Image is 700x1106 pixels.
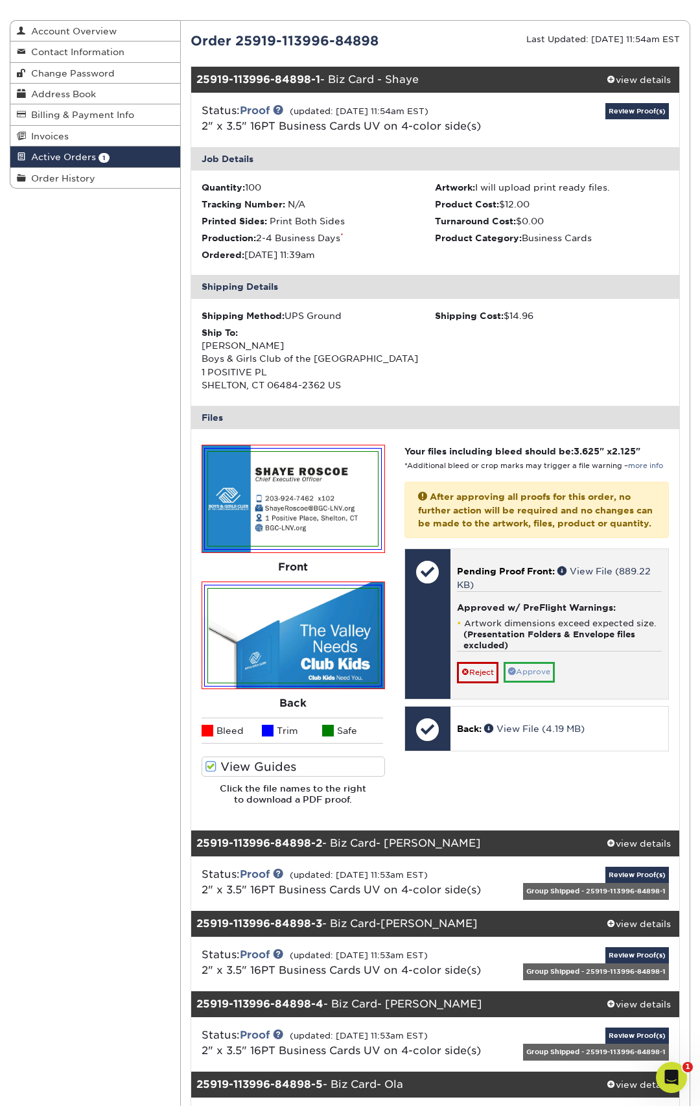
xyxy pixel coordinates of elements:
[322,718,382,744] li: Safe
[598,67,679,93] a: view details
[682,1062,693,1072] span: 1
[457,618,662,651] li: Artwork dimensions exceed expected size.
[435,181,669,194] li: I will upload print ready files.
[290,950,428,960] small: (updated: [DATE] 11:53am EST)
[202,199,285,209] strong: Tracking Number:
[26,26,117,36] span: Account Overview
[290,870,428,880] small: (updated: [DATE] 11:53am EST)
[240,104,270,117] a: Proof
[598,830,679,856] a: view details
[523,963,669,980] div: Group Shipped - 25919-113996-84898-1
[202,250,244,260] strong: Ordered:
[435,311,504,321] strong: Shipping Cost:
[526,34,680,44] small: Last Updated: [DATE] 11:54am EST
[10,168,180,188] a: Order History
[288,199,305,209] span: N/A
[202,181,436,194] li: 100
[191,830,598,856] div: - Biz Card- [PERSON_NAME]
[435,198,669,211] li: $12.00
[196,73,320,86] strong: 25919-113996-84898-1
[202,1044,481,1057] a: 2" x 3.5" 16PT Business Cards UV on 4-color side(s)
[598,991,679,1017] a: view details
[457,724,482,734] span: Back:
[435,309,669,322] div: $14.96
[574,446,600,456] span: 3.625
[191,991,598,1017] div: - Biz Card- [PERSON_NAME]
[10,84,180,104] a: Address Book
[26,152,96,162] span: Active Orders
[290,106,428,116] small: (updated: [DATE] 11:54am EST)
[598,998,679,1011] div: view details
[435,182,475,193] strong: Artwork:
[196,837,322,849] strong: 25919-113996-84898-2
[181,31,436,51] div: Order 25919-113996-84898
[290,1031,428,1041] small: (updated: [DATE] 11:53am EST)
[523,883,669,899] div: Group Shipped - 25919-113996-84898-1
[196,998,323,1010] strong: 25919-113996-84898-4
[202,884,481,896] a: 2" x 3.5" 16PT Business Cards UV on 4-color side(s)
[191,1072,598,1098] div: - Biz Card- Ola
[202,311,285,321] strong: Shipping Method:
[605,1028,669,1044] a: Review Proof(s)
[418,491,653,528] strong: After approving all proofs for this order, no further action will be required and no changes can ...
[270,216,345,226] span: Print Both Sides
[192,103,517,134] div: Status:
[598,1078,679,1091] div: view details
[202,689,385,718] div: Back
[26,131,69,141] span: Invoices
[196,1078,323,1090] strong: 25919-113996-84898-5
[484,724,585,734] a: View File (4.19 MB)
[10,41,180,62] a: Contact Information
[435,233,522,243] strong: Product Category:
[598,73,679,86] div: view details
[435,216,516,226] strong: Turnaround Cost:
[598,1072,679,1098] a: view details
[26,89,96,99] span: Address Book
[191,275,680,298] div: Shipping Details
[240,948,270,961] a: Proof
[202,326,436,392] div: [PERSON_NAME] Boys & Girls Club of the [GEOGRAPHIC_DATA] 1 POSITIVE PL SHELTON, CT 06484-2362 US
[240,1029,270,1041] a: Proof
[504,662,555,682] a: Approve
[605,947,669,963] a: Review Proof(s)
[523,1044,669,1060] div: Group Shipped - 25919-113996-84898-1
[457,602,662,613] h4: Approved w/ PreFlight Warnings:
[404,462,663,470] small: *Additional bleed or crop marks may trigger a file warning –
[612,446,636,456] span: 2.125
[192,1028,517,1059] div: Status:
[463,629,635,650] strong: (Presentation Folders & Envelope files excluded)
[191,911,598,937] div: - Biz Card-[PERSON_NAME]
[10,21,180,41] a: Account Overview
[605,867,669,883] a: Review Proof(s)
[202,216,267,226] strong: Printed Sides:
[191,147,680,171] div: Job Details
[628,462,663,470] a: more info
[191,67,598,93] div: - Biz Card - Shaye
[457,566,555,576] span: Pending Proof Front:
[240,868,270,880] a: Proof
[26,68,115,78] span: Change Password
[191,406,680,429] div: Files
[196,917,322,930] strong: 25919-113996-84898-3
[192,867,517,898] div: Status:
[202,231,436,244] li: 2-4 Business Days
[202,120,481,132] a: 2" x 3.5" 16PT Business Cards UV on 4-color side(s)
[435,199,499,209] strong: Product Cost:
[202,783,385,815] h6: Click the file names to the right to download a PDF proof.
[202,757,385,777] label: View Guides
[457,566,651,589] a: View File (889.22 KB)
[192,947,517,978] div: Status:
[10,147,180,167] a: Active Orders 1
[457,662,498,683] a: Reject
[202,327,238,338] strong: Ship To:
[598,911,679,937] a: view details
[10,104,180,125] a: Billing & Payment Info
[99,153,110,163] span: 1
[605,103,669,119] a: Review Proof(s)
[202,182,245,193] strong: Quantity:
[202,718,262,744] li: Bleed
[435,231,669,244] li: Business Cards
[26,110,134,120] span: Billing & Payment Info
[10,63,180,84] a: Change Password
[10,126,180,147] a: Invoices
